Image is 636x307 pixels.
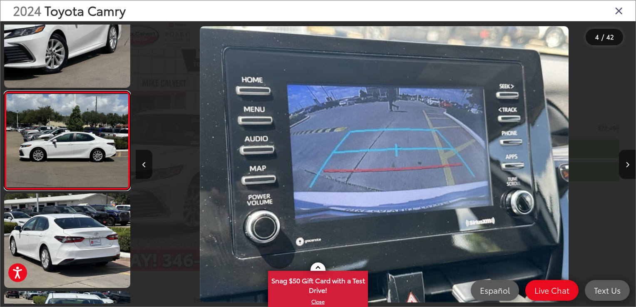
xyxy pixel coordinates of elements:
[530,285,574,295] span: Live Chat
[136,150,152,179] button: Previous image
[606,32,614,41] span: 42
[3,192,132,289] img: 2024 Toyota Camry LE
[45,1,126,19] span: Toyota Camry
[585,280,630,301] a: Text Us
[5,94,129,187] img: 2024 Toyota Camry LE
[200,26,569,302] img: 2024 Toyota Camry LE
[269,272,367,297] span: Snag $50 Gift Card with a Test Drive!
[615,5,623,16] i: Close gallery
[471,280,519,301] a: Español
[619,150,636,179] button: Next image
[476,285,514,295] span: Español
[525,280,579,301] a: Live Chat
[590,285,625,295] span: Text Us
[134,26,634,302] div: 2024 Toyota Camry LE 15
[13,1,41,19] span: 2024
[601,34,605,40] span: /
[595,32,599,41] span: 4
